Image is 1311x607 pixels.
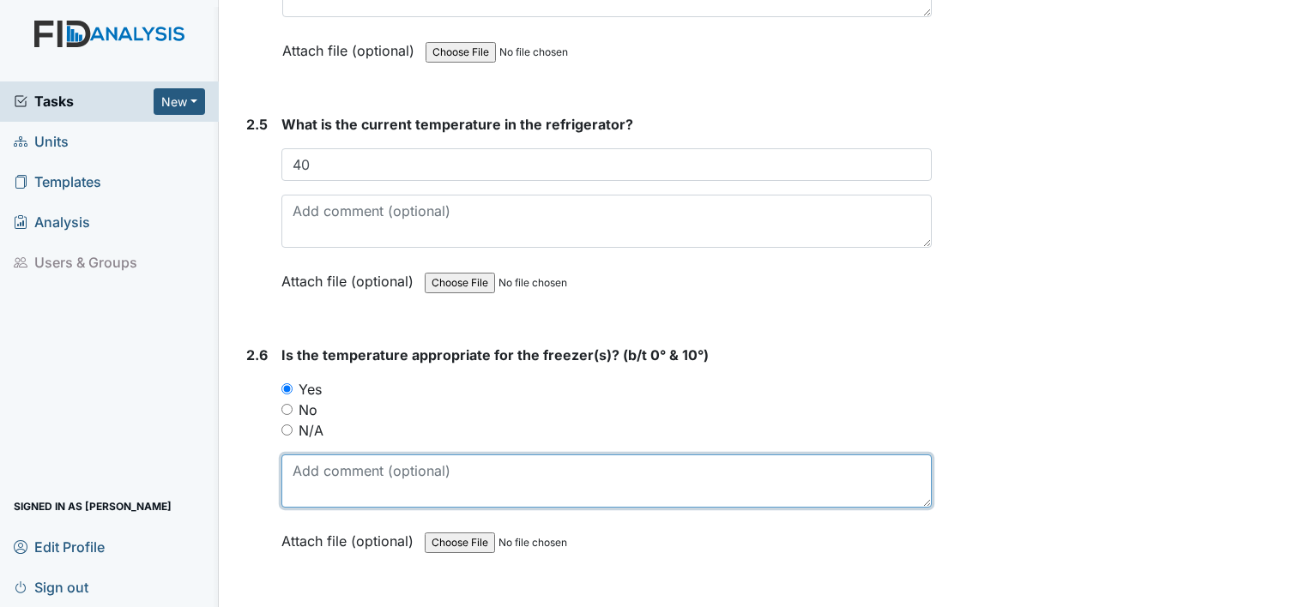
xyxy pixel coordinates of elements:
button: New [154,88,205,115]
label: 2.5 [246,114,268,135]
span: Analysis [14,209,90,236]
label: Attach file (optional) [281,261,420,291]
span: Sign out [14,574,88,600]
span: Signed in as [PERSON_NAME] [14,493,172,520]
span: Units [14,129,69,155]
input: N/A [281,424,293,436]
input: No [281,404,293,415]
a: Tasks [14,91,154,111]
span: Is the temperature appropriate for the freezer(s)? (b/t 0° & 10°) [281,346,709,364]
input: Yes [281,383,293,394]
label: Yes [299,379,322,400]
label: 2.6 [246,345,268,365]
span: What is the current temperature in the refrigerator? [281,116,633,133]
span: Edit Profile [14,533,105,560]
label: N/A [299,420,323,441]
span: Templates [14,169,101,195]
label: Attach file (optional) [281,521,420,551]
label: Attach file (optional) [282,31,421,61]
label: No [299,400,317,420]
